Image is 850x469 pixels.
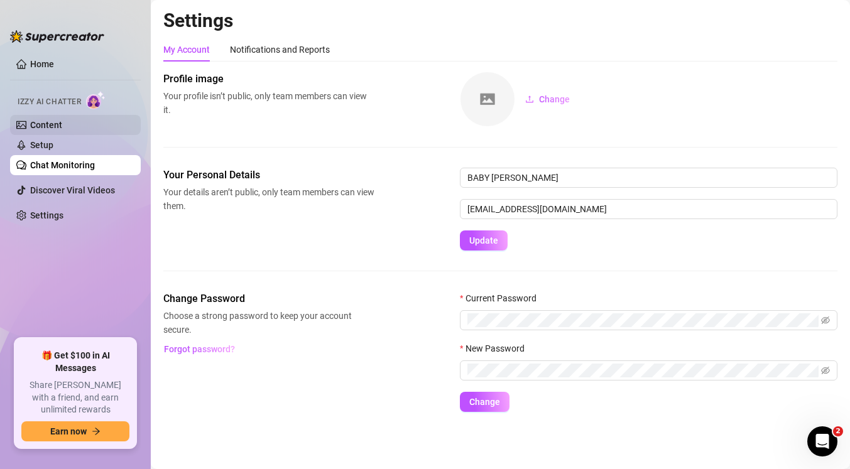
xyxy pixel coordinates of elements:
a: Discover Viral Videos [30,185,115,195]
a: Setup [30,140,53,150]
span: Change [539,94,570,104]
button: Change [515,89,580,109]
span: Profile image [163,72,374,87]
label: New Password [460,342,533,355]
img: logo-BBDzfeDw.svg [10,30,104,43]
span: eye-invisible [821,366,830,375]
h2: Settings [163,9,837,33]
span: Update [469,235,498,245]
span: 🎁 Get $100 in AI Messages [21,350,129,374]
button: Forgot password? [163,339,235,359]
span: eye-invisible [821,316,830,325]
div: Notifications and Reports [230,43,330,57]
div: My Account [163,43,210,57]
span: arrow-right [92,427,101,436]
a: Home [30,59,54,69]
input: Enter new email [460,199,837,219]
input: Enter name [460,168,837,188]
span: Your Personal Details [163,168,374,183]
span: Forgot password? [164,344,235,354]
button: Earn nowarrow-right [21,421,129,441]
span: 2 [833,426,843,436]
button: Update [460,230,508,251]
span: upload [525,95,534,104]
span: Share [PERSON_NAME] with a friend, and earn unlimited rewards [21,379,129,416]
a: Settings [30,210,63,220]
span: Change Password [163,291,374,306]
label: Current Password [460,291,545,305]
img: square-placeholder.png [460,72,515,126]
span: Choose a strong password to keep your account secure. [163,309,374,337]
input: New Password [467,364,819,377]
span: Earn now [50,426,87,436]
img: AI Chatter [86,91,106,109]
a: Chat Monitoring [30,160,95,170]
span: Izzy AI Chatter [18,96,81,108]
span: Change [469,397,500,407]
a: Content [30,120,62,130]
iframe: Intercom live chat [807,426,837,456]
button: Change [460,392,509,412]
span: Your details aren’t public, only team members can view them. [163,185,374,213]
span: Your profile isn’t public, only team members can view it. [163,89,374,117]
input: Current Password [467,313,819,327]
